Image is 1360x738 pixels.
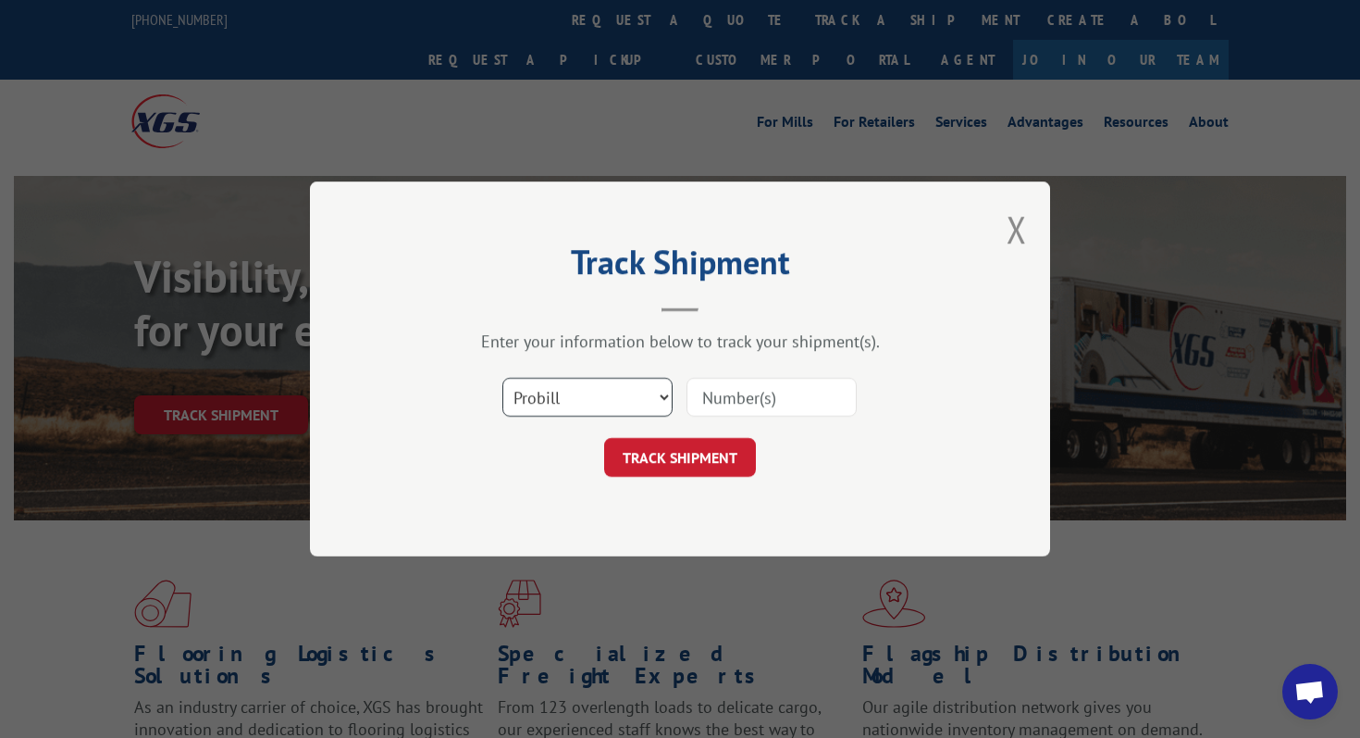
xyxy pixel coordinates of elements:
button: Close modal [1007,205,1027,254]
button: TRACK SHIPMENT [604,438,756,477]
h2: Track Shipment [402,249,958,284]
div: Enter your information below to track your shipment(s). [402,331,958,352]
input: Number(s) [686,378,857,417]
div: Open chat [1282,664,1338,719]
